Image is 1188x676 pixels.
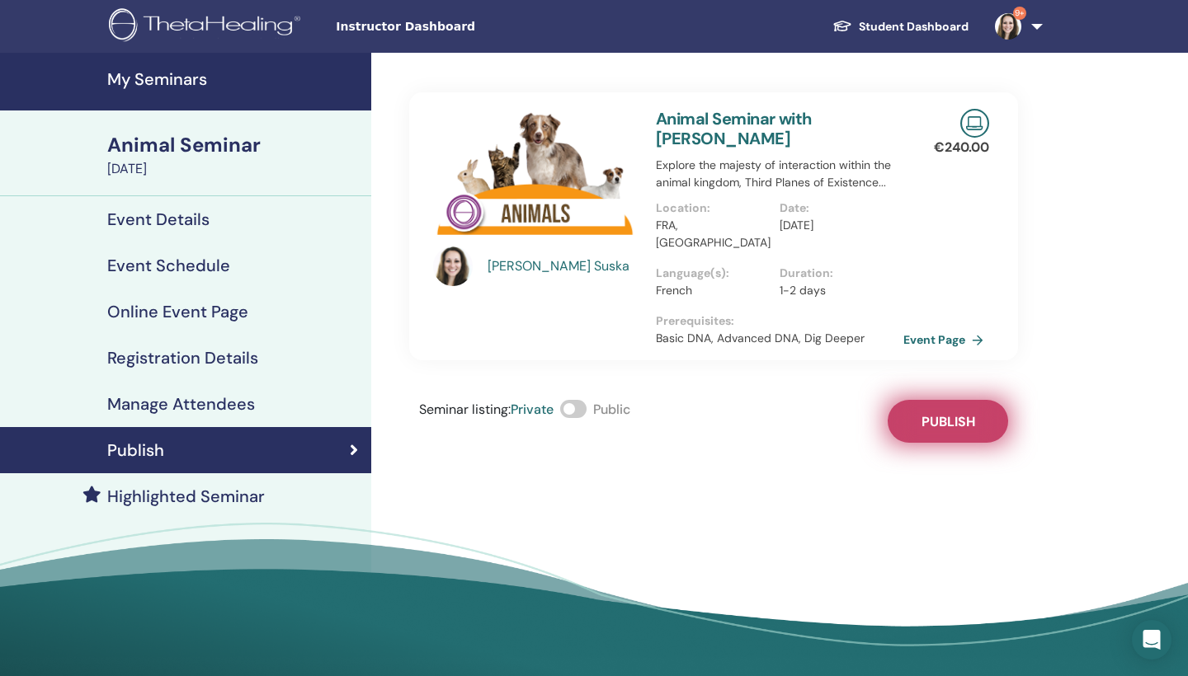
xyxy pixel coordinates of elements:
[1013,7,1026,20] span: 9+
[107,394,255,414] h4: Manage Attendees
[107,348,258,368] h4: Registration Details
[97,131,371,179] a: Animal Seminar[DATE]
[656,282,770,299] p: French
[656,200,770,217] p: Location :
[656,108,812,149] a: Animal Seminar with [PERSON_NAME]
[433,246,473,286] img: default.jpg
[488,256,640,276] a: [PERSON_NAME] Suska
[656,157,903,191] p: Explore the majesty of interaction within the animal kingdom, Third Planes of Existence...
[107,440,164,460] h4: Publish
[419,401,511,418] span: Seminar listing :
[107,131,361,159] div: Animal Seminar
[593,401,630,418] span: Public
[922,413,975,430] span: Publish
[336,18,583,35] span: Instructor Dashboard
[511,401,554,418] span: Private
[780,200,893,217] p: Date :
[107,69,361,89] h4: My Seminars
[888,400,1008,443] button: Publish
[780,282,893,299] p: 1-2 days
[107,256,230,275] h4: Event Schedule
[780,265,893,282] p: Duration :
[819,12,982,42] a: Student Dashboard
[107,159,361,179] div: [DATE]
[780,217,893,234] p: [DATE]
[656,330,903,347] p: Basic DNA, Advanced DNA, Dig Deeper
[960,109,989,138] img: Live Online Seminar
[934,138,989,157] p: € 240.00
[107,486,265,506] h4: Highlighted Seminar
[656,312,903,330] p: Prerequisites :
[433,109,636,251] img: Animal Seminar
[832,19,852,33] img: graduation-cap-white.svg
[107,209,210,229] h4: Event Details
[656,265,770,282] p: Language(s) :
[109,8,306,45] img: logo.png
[903,327,990,352] a: Event Page
[107,302,248,322] h4: Online Event Page
[1132,620,1171,660] div: Open Intercom Messenger
[995,13,1021,40] img: default.jpg
[656,217,770,251] p: FRA, [GEOGRAPHIC_DATA]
